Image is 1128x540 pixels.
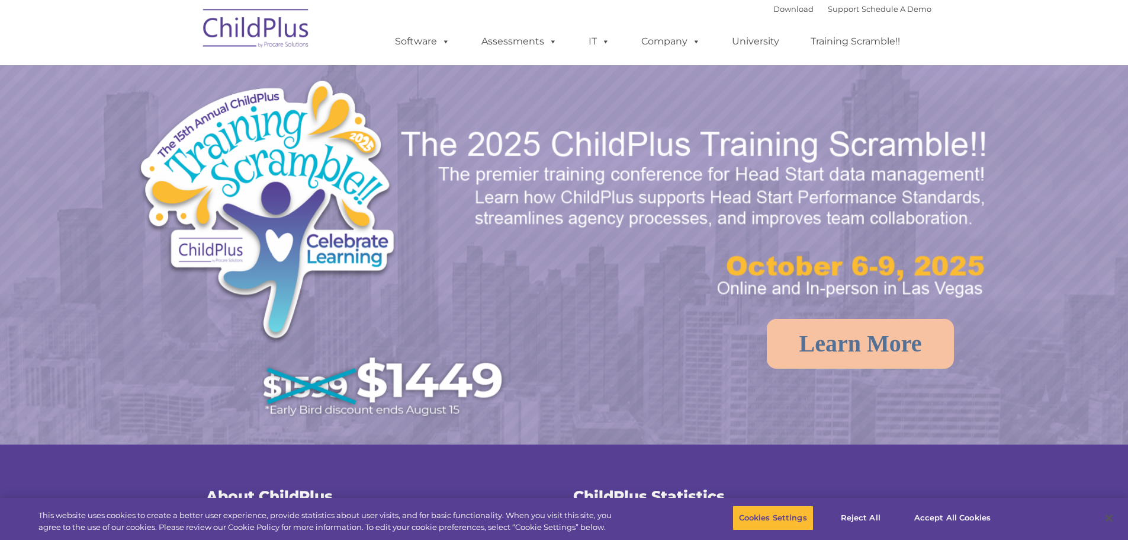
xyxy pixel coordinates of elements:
[773,4,814,14] a: Download
[720,30,791,53] a: University
[206,487,333,505] span: About ChildPlus
[828,4,859,14] a: Support
[862,4,931,14] a: Schedule A Demo
[577,30,622,53] a: IT
[38,510,621,533] div: This website uses cookies to create a better user experience, provide statistics about user visit...
[799,30,912,53] a: Training Scramble!!
[908,506,997,531] button: Accept All Cookies
[629,30,712,53] a: Company
[1096,505,1122,531] button: Close
[824,506,898,531] button: Reject All
[773,4,931,14] font: |
[383,30,462,53] a: Software
[767,319,955,369] a: Learn More
[573,487,725,505] span: ChildPlus Statistics
[732,506,814,531] button: Cookies Settings
[197,1,316,60] img: ChildPlus by Procare Solutions
[470,30,569,53] a: Assessments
